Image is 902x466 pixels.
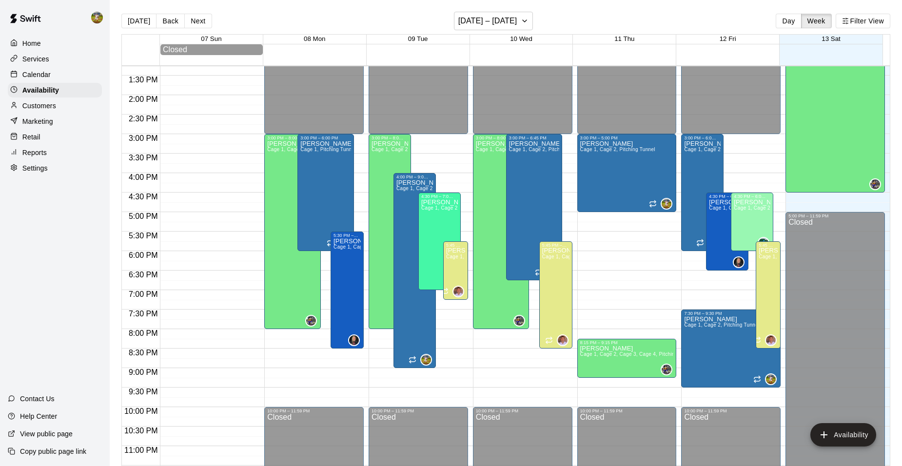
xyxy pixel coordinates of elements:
[122,407,160,415] span: 10:00 PM
[8,130,102,144] a: Retail
[8,145,102,160] div: Reports
[8,83,102,97] a: Availability
[264,134,320,329] div: 3:00 PM – 8:00 PM: Available
[297,134,353,251] div: 3:00 PM – 6:00 PM: Available
[765,373,777,385] div: Jhonny Montoya
[443,241,468,300] div: 5:45 PM – 7:15 PM: Available
[372,408,465,413] div: 10:00 PM – 11:59 PM
[822,35,841,42] button: 13 Sat
[22,132,40,142] p: Retail
[122,427,160,435] span: 10:30 PM
[22,54,49,64] p: Services
[557,334,569,346] div: Jon Teeter
[8,36,102,51] div: Home
[684,322,759,328] span: Cage 1, Cage 2, Pitching Tunnel
[126,193,160,201] span: 4:30 PM
[766,335,776,345] img: Jon Teeter
[709,205,824,211] span: Cage 1, Cage 2, Cage 3, Cage 4, Pitching Tunnel
[535,268,543,276] span: Recurring availability
[788,214,882,218] div: 5:00 PM – 11:59 PM
[333,233,361,238] div: 5:30 PM – 8:30 PM
[733,256,745,268] div: Christine Kulick
[126,173,160,181] span: 4:00 PM
[421,194,458,199] div: 4:30 PM – 7:00 PM
[8,161,102,175] a: Settings
[8,114,102,129] a: Marketing
[661,364,672,375] div: Chirstina Moncivais
[696,239,704,247] span: Recurring availability
[300,136,351,140] div: 3:00 PM – 6:00 PM
[580,340,674,345] div: 8:15 PM – 9:15 PM
[513,315,525,327] div: Chirstina Moncivais
[20,447,86,456] p: Copy public page link
[201,35,221,42] button: 07 Sun
[801,14,832,28] button: Week
[8,52,102,66] a: Services
[662,365,671,374] img: Chirstina Moncivais
[126,95,160,103] span: 2:00 PM
[734,257,744,267] img: Christine Kulick
[126,251,160,259] span: 6:00 PM
[614,35,634,42] span: 11 Thu
[514,316,524,326] img: Chirstina Moncivais
[20,429,73,439] p: View public page
[126,290,160,298] span: 7:00 PM
[720,35,736,42] button: 12 Fri
[734,205,829,211] span: Cage 1, Cage 2, Cage 4, Pitching Tunnel
[810,423,876,447] button: add
[421,355,431,365] img: Jhonny Montoya
[126,310,160,318] span: 7:30 PM
[184,14,212,28] button: Next
[476,147,623,152] span: Cage 1, Cage 2, Cage 3, Cage 4, Pitching Tunnel , Weightroom
[91,12,103,23] img: Jhonny Montoya
[372,136,408,140] div: 3:00 PM – 8:00 PM
[681,310,781,388] div: 7:30 PM – 9:30 PM: Available
[473,134,529,329] div: 3:00 PM – 8:00 PM: Available
[8,98,102,113] div: Customers
[510,35,532,42] span: 10 Wed
[20,394,55,404] p: Contact Us
[22,85,59,95] p: Availability
[580,147,655,152] span: Cage 1, Cage 2, Pitching Tunnel
[327,239,334,247] span: Recurring availability
[731,193,773,251] div: 4:30 PM – 6:00 PM: Available
[20,411,57,421] p: Help Center
[22,116,53,126] p: Marketing
[409,356,416,364] span: Recurring availability
[649,200,657,208] span: Recurring availability
[126,212,160,220] span: 5:00 PM
[684,311,778,316] div: 7:30 PM – 9:30 PM
[759,238,768,248] img: Justin Garcia
[446,254,593,259] span: Cage 1, Cage 2, Cage 3, Cage 4, Pitching Tunnel , Weightroom
[709,194,745,199] div: 4:30 PM – 6:30 PM
[662,199,671,209] img: Jhonny Montoya
[681,134,724,251] div: 3:00 PM – 6:00 PM: Available
[558,335,568,345] img: Jon Teeter
[734,194,770,199] div: 4:30 PM – 6:00 PM
[331,232,364,349] div: 5:30 PM – 8:30 PM: Available
[836,14,890,28] button: Filter View
[126,134,160,142] span: 3:00 PM
[22,70,51,79] p: Calendar
[267,147,414,152] span: Cage 1, Cage 2, Cage 3, Cage 4, Pitching Tunnel , Weightroom
[408,35,428,42] button: 09 Tue
[684,136,721,140] div: 3:00 PM – 6:00 PM
[126,349,160,357] span: 8:30 PM
[509,136,559,140] div: 3:00 PM – 6:45 PM
[267,136,317,140] div: 3:00 PM – 8:00 PM
[8,67,102,82] a: Calendar
[349,335,359,345] img: Christine Kulick
[452,286,464,297] div: Jon Teeter
[126,368,160,376] span: 9:00 PM
[766,374,776,384] img: Jhonny Montoya
[580,408,674,413] div: 10:00 PM – 11:59 PM
[758,237,769,249] div: Justin Garcia
[300,147,377,152] span: Cage 1, Pitching Tunnel , Cage 2
[126,329,160,337] span: 8:00 PM
[753,336,761,344] span: Recurring availability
